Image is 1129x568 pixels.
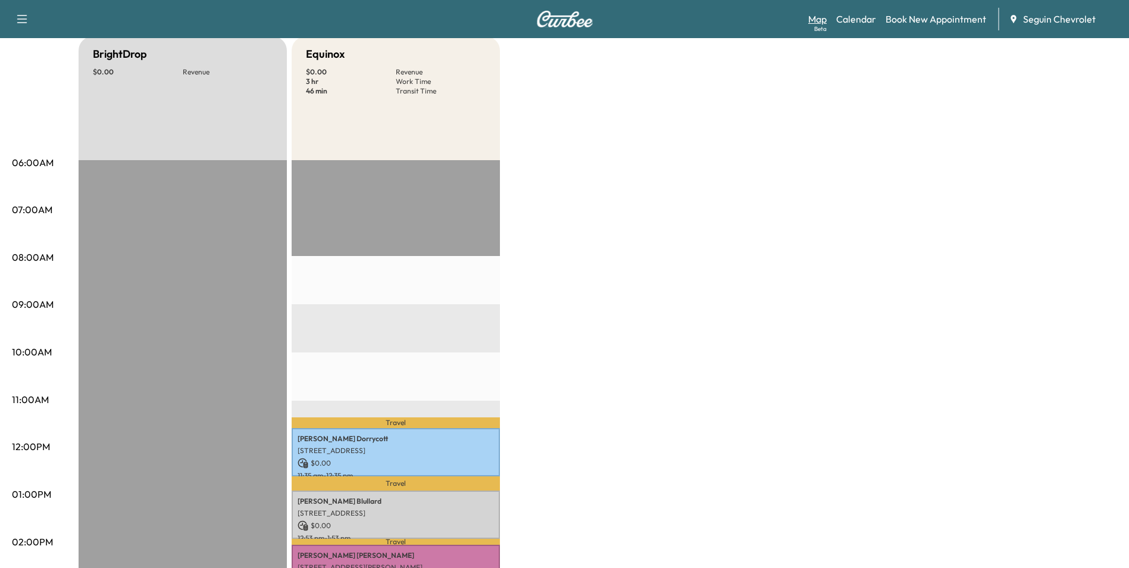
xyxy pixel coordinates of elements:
[298,520,494,531] p: $ 0.00
[396,86,486,96] p: Transit Time
[12,202,52,217] p: 07:00AM
[306,46,345,63] h5: Equinox
[93,67,183,77] p: $ 0.00
[306,77,396,86] p: 3 hr
[306,86,396,96] p: 46 min
[396,77,486,86] p: Work Time
[298,508,494,518] p: [STREET_ADDRESS]
[292,539,500,544] p: Travel
[298,471,494,480] p: 11:35 am - 12:35 pm
[93,46,147,63] h5: BrightDrop
[1023,12,1096,26] span: Seguin Chevrolet
[292,476,500,491] p: Travel
[12,535,53,549] p: 02:00PM
[836,12,876,26] a: Calendar
[12,439,50,454] p: 12:00PM
[298,533,494,543] p: 12:53 pm - 1:53 pm
[814,24,827,33] div: Beta
[12,487,51,501] p: 01:00PM
[12,392,49,407] p: 11:00AM
[536,11,593,27] img: Curbee Logo
[808,12,827,26] a: MapBeta
[12,345,52,359] p: 10:00AM
[306,67,396,77] p: $ 0.00
[12,297,54,311] p: 09:00AM
[396,67,486,77] p: Revenue
[292,417,500,429] p: Travel
[298,446,494,455] p: [STREET_ADDRESS]
[12,250,54,264] p: 08:00AM
[298,458,494,469] p: $ 0.00
[12,155,54,170] p: 06:00AM
[298,434,494,444] p: [PERSON_NAME] Dorrycott
[298,551,494,560] p: [PERSON_NAME] [PERSON_NAME]
[183,67,273,77] p: Revenue
[886,12,986,26] a: Book New Appointment
[298,497,494,506] p: [PERSON_NAME] Blullard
